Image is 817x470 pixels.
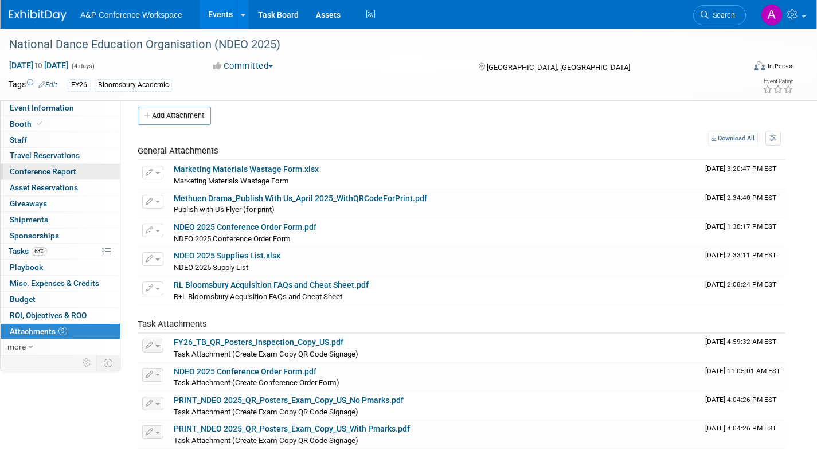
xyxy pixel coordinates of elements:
td: Upload Timestamp [701,247,785,276]
span: more [7,342,26,351]
td: Tags [9,79,57,92]
a: Playbook [1,260,120,275]
span: NDEO 2025 Conference Order Form [174,234,291,243]
span: Upload Timestamp [705,222,776,230]
span: Shipments [10,215,48,224]
a: Budget [1,292,120,307]
span: Upload Timestamp [705,395,776,404]
img: ExhibitDay [9,10,67,21]
td: Upload Timestamp [701,334,785,362]
span: Task Attachment (Create Exam Copy QR Code Signage) [174,436,358,445]
span: 9 [58,327,67,335]
span: (4 days) [71,62,95,70]
span: Playbook [10,263,43,272]
td: Upload Timestamp [701,160,785,189]
span: Upload Timestamp [705,251,776,259]
td: Upload Timestamp [701,276,785,305]
a: Search [693,5,746,25]
a: Staff [1,132,120,148]
a: Misc. Expenses & Credits [1,276,120,291]
td: Toggle Event Tabs [97,355,120,370]
a: Giveaways [1,196,120,211]
a: NDEO 2025 Conference Order Form.pdf [174,222,316,232]
a: NDEO 2025 Supplies List.xlsx [174,251,280,260]
span: Travel Reservations [10,151,80,160]
span: [DATE] [DATE] [9,60,69,70]
td: Upload Timestamp [701,363,785,391]
span: Upload Timestamp [705,424,776,432]
a: Asset Reservations [1,180,120,195]
span: A&P Conference Workspace [80,10,182,19]
span: Conference Report [10,167,76,176]
a: NDEO 2025 Conference Order Form.pdf [174,367,316,376]
span: Sponsorships [10,231,59,240]
a: Tasks68% [1,244,120,259]
a: PRINT_NDEO 2025_QR_Posters_Exam_Copy_US_No Pmarks.pdf [174,395,404,405]
span: [GEOGRAPHIC_DATA], [GEOGRAPHIC_DATA] [487,63,630,72]
a: Marketing Materials Wastage Form.xlsx [174,164,319,174]
span: Misc. Expenses & Credits [10,279,99,288]
a: Travel Reservations [1,148,120,163]
span: Booth [10,119,45,128]
span: Task Attachment (Create Conference Order Form) [174,378,339,387]
span: Upload Timestamp [705,338,776,346]
span: Publish with Us Flyer (for print) [174,205,275,214]
span: NDEO 2025 Supply List [174,263,248,272]
span: Task Attachments [138,319,207,329]
span: ROI, Objectives & ROO [10,311,87,320]
i: Booth reservation complete [37,120,42,127]
span: Staff [10,135,27,144]
span: Giveaways [10,199,47,208]
span: Upload Timestamp [705,280,776,288]
a: Methuen Drama_Publish With Us_April 2025_WithQRCodeForPrint.pdf [174,194,427,203]
td: Personalize Event Tab Strip [77,355,97,370]
div: National Dance Education Organisation (NDEO 2025) [5,34,727,55]
a: RL Bloomsbury Acquisition FAQs and Cheat Sheet.pdf [174,280,369,289]
a: Shipments [1,212,120,228]
span: R+L Bloomsbury Acquisition FAQs and Cheat Sheet [174,292,342,301]
span: Upload Timestamp [705,194,776,202]
span: Search [709,11,735,19]
button: Committed [209,60,277,72]
a: Conference Report [1,164,120,179]
div: FY26 [68,79,91,91]
span: Upload Timestamp [705,367,780,375]
img: Amanda Oney [761,4,783,26]
a: Booth [1,116,120,132]
button: Add Attachment [138,107,211,125]
a: ROI, Objectives & ROO [1,308,120,323]
span: Event Information [10,103,74,112]
div: Bloomsbury Academic [95,79,172,91]
a: Edit [38,81,57,89]
a: Sponsorships [1,228,120,244]
td: Upload Timestamp [701,420,785,449]
span: Upload Timestamp [705,164,776,173]
div: Event Rating [763,79,793,84]
span: Marketing Materials Wastage Form [174,177,289,185]
a: more [1,339,120,355]
a: Event Information [1,100,120,116]
img: Format-Inperson.png [754,61,765,70]
span: Asset Reservations [10,183,78,192]
span: Task Attachment (Create Exam Copy QR Code Signage) [174,350,358,358]
span: Budget [10,295,36,304]
a: FY26_TB_QR_Posters_Inspection_Copy_US.pdf [174,338,343,347]
td: Upload Timestamp [701,391,785,420]
span: 68% [32,247,47,256]
span: Attachments [10,327,67,336]
a: Download All [708,131,758,146]
td: Upload Timestamp [701,218,785,247]
span: Tasks [9,246,47,256]
a: PRINT_NDEO 2025_QR_Posters_Exam_Copy_US_With Pmarks.pdf [174,424,410,433]
span: General Attachments [138,146,218,156]
span: to [33,61,44,70]
div: Event Format [678,60,794,77]
a: Attachments9 [1,324,120,339]
span: Task Attachment (Create Exam Copy QR Code Signage) [174,408,358,416]
td: Upload Timestamp [701,190,785,218]
div: In-Person [767,62,794,70]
